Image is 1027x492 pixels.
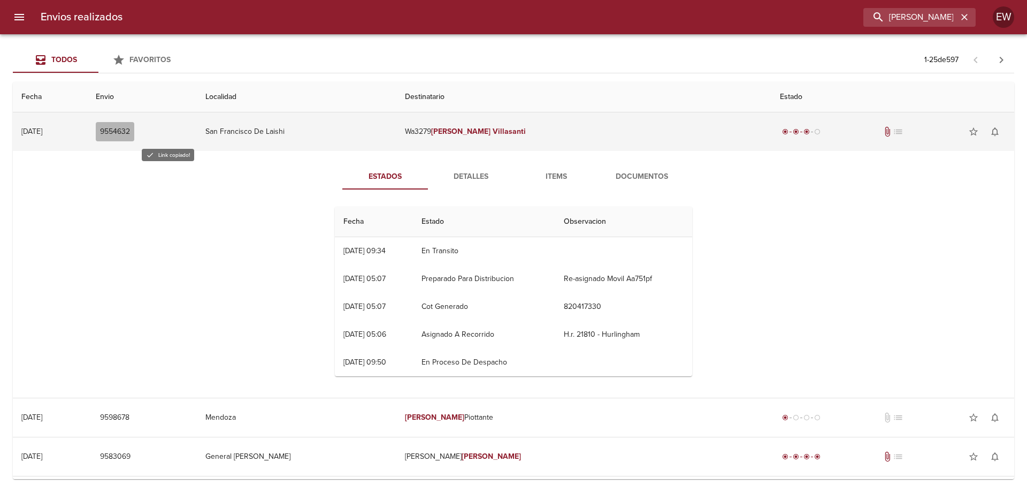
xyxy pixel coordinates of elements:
[984,121,1006,142] button: Activar notificaciones
[434,170,507,184] span: Detalles
[882,451,893,462] span: Tiene documentos adjuntos
[41,9,122,26] h6: Envios realizados
[814,453,821,460] span: radio_button_checked
[555,265,692,293] td: Re-asignado Movil Aa751pf
[100,411,129,425] span: 9598678
[606,170,678,184] span: Documentos
[782,453,788,460] span: radio_button_checked
[893,126,903,137] span: No tiene pedido asociado
[924,55,959,65] p: 1 - 25 de 597
[968,126,979,137] span: star_border
[6,4,32,30] button: menu
[87,82,197,112] th: Envio
[343,246,386,255] div: [DATE] 09:34
[803,414,810,421] span: radio_button_unchecked
[793,414,799,421] span: radio_button_unchecked
[990,451,1000,462] span: notifications_none
[462,452,521,461] em: [PERSON_NAME]
[197,437,396,476] td: General [PERSON_NAME]
[100,450,131,464] span: 9583069
[343,358,386,367] div: [DATE] 09:50
[413,321,555,349] td: Asignado A Recorrido
[771,82,1014,112] th: Estado
[555,207,692,237] th: Observacion
[396,82,771,112] th: Destinatario
[814,414,821,421] span: radio_button_unchecked
[343,330,386,339] div: [DATE] 05:06
[993,6,1014,28] div: Abrir información de usuario
[396,112,771,151] td: Wa3279
[780,126,823,137] div: En viaje
[882,412,893,423] span: No tiene documentos adjuntos
[963,121,984,142] button: Agregar a favoritos
[963,54,988,65] span: Pagina anterior
[793,453,799,460] span: radio_button_checked
[493,127,526,136] em: Villasanti
[963,446,984,467] button: Agregar a favoritos
[782,128,788,135] span: radio_button_checked
[988,47,1014,73] span: Pagina siguiente
[780,451,823,462] div: Entregado
[413,293,555,321] td: Cot Generado
[96,408,134,428] button: 9598678
[803,128,810,135] span: radio_button_checked
[413,237,555,265] td: En Transito
[793,128,799,135] span: radio_button_checked
[803,453,810,460] span: radio_button_checked
[413,349,555,376] td: En Proceso De Despacho
[349,170,421,184] span: Estados
[335,207,413,237] th: Fecha
[863,8,957,27] input: buscar
[129,55,171,64] span: Favoritos
[96,122,134,142] button: 9554632
[197,82,396,112] th: Localidad
[343,302,386,311] div: [DATE] 05:07
[413,207,555,237] th: Estado
[21,413,42,422] div: [DATE]
[984,446,1006,467] button: Activar notificaciones
[780,412,823,423] div: Generado
[396,437,771,476] td: [PERSON_NAME]
[197,398,396,437] td: Mendoza
[343,274,386,283] div: [DATE] 05:07
[993,6,1014,28] div: EW
[555,321,692,349] td: H.r. 21810 - Hurlingham
[51,55,77,64] span: Todos
[893,412,903,423] span: No tiene pedido asociado
[431,127,490,136] em: [PERSON_NAME]
[963,407,984,428] button: Agregar a favoritos
[782,414,788,421] span: radio_button_checked
[21,127,42,136] div: [DATE]
[968,412,979,423] span: star_border
[413,265,555,293] td: Preparado Para Distribucion
[21,452,42,461] div: [DATE]
[13,47,184,73] div: Tabs Envios
[893,451,903,462] span: No tiene pedido asociado
[197,112,396,151] td: San Francisco De Laishi
[984,407,1006,428] button: Activar notificaciones
[555,293,692,321] td: 820417330
[335,207,692,376] table: Tabla de seguimiento
[814,128,821,135] span: radio_button_unchecked
[96,447,135,467] button: 9583069
[990,412,1000,423] span: notifications_none
[100,125,130,139] span: 9554632
[405,413,464,422] em: [PERSON_NAME]
[882,126,893,137] span: Tiene documentos adjuntos
[342,164,685,190] div: Tabs detalle de guia
[520,170,593,184] span: Items
[990,126,1000,137] span: notifications_none
[968,451,979,462] span: star_border
[396,398,771,437] td: Piottante
[13,82,87,112] th: Fecha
